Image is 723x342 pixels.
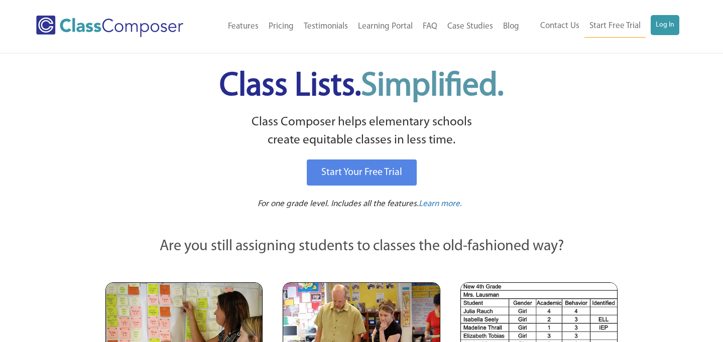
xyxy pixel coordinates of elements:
[307,159,417,186] a: Start Your Free Trial
[419,198,462,211] a: Learn more.
[206,16,524,38] nav: Header Menu
[299,16,353,38] a: Testimonials
[36,16,183,37] img: Class Composer
[321,167,402,178] span: Start Your Free Trial
[219,70,504,103] span: Class Lists.
[264,16,299,38] a: Pricing
[535,15,584,37] a: Contact Us
[258,200,419,208] span: For one grade level. Includes all the features.
[442,16,498,38] a: Case Studies
[105,236,618,258] p: Are you still assigning students to classes the old-fashioned way?
[584,15,646,38] a: Start Free Trial
[524,15,679,38] nav: Header Menu
[353,16,418,38] a: Learning Portal
[104,113,619,150] p: Class Composer helps elementary schools create equitable classes in less time.
[498,16,524,38] a: Blog
[223,16,264,38] a: Features
[418,16,442,38] a: FAQ
[419,200,462,208] span: Learn more.
[361,70,504,103] span: Simplified.
[651,15,679,35] a: Log In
